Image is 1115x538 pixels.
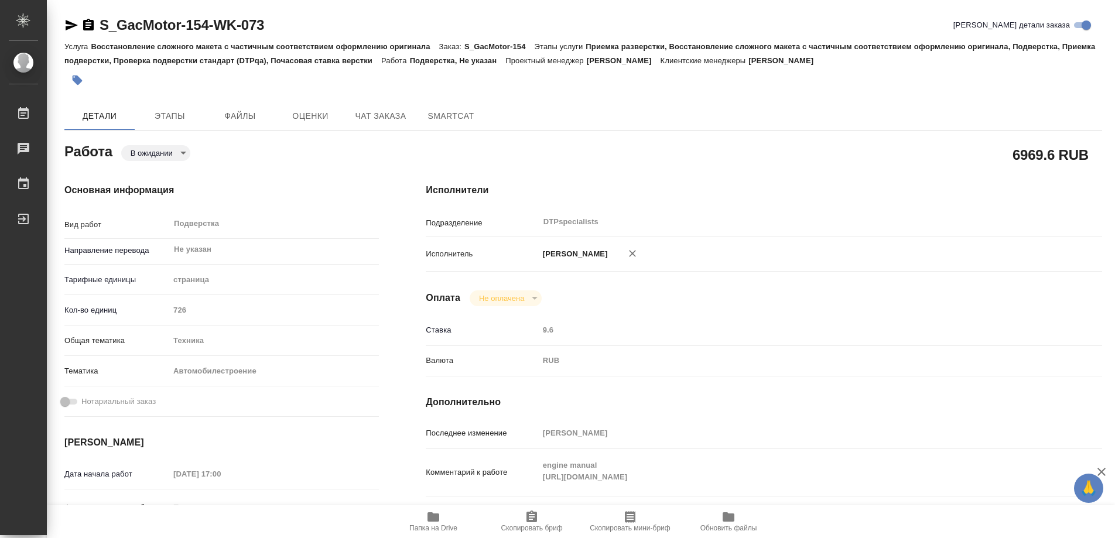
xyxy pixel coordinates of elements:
p: Проектный менеджер [505,56,586,65]
p: Факт. дата начала работ [64,502,169,513]
p: Исполнитель [426,248,538,260]
span: Чат заказа [353,109,409,124]
button: Папка на Drive [384,505,483,538]
p: Валюта [426,355,538,366]
button: Скопировать ссылку [81,18,95,32]
p: Этапы услуги [535,42,586,51]
div: Автомобилестроение [169,361,379,381]
p: Кол-во единиц [64,304,169,316]
p: Заказ: [439,42,464,51]
span: Детали [71,109,128,124]
div: RUB [539,351,1046,371]
p: Тарифные единицы [64,274,169,286]
input: Пустое поле [539,321,1046,338]
p: Работа [381,56,410,65]
h4: Оплата [426,291,460,305]
p: Услуга [64,42,91,51]
button: Скопировать мини-бриф [581,505,679,538]
span: SmartCat [423,109,479,124]
p: Подверстка, Не указан [410,56,506,65]
span: Файлы [212,109,268,124]
textarea: engine manual [URL][DOMAIN_NAME] [539,455,1046,487]
div: В ожидании [121,145,190,161]
button: Удалить исполнителя [620,241,645,266]
span: 🙏 [1079,476,1099,501]
p: S_GacMotor-154 [464,42,535,51]
button: Добавить тэг [64,67,90,93]
textarea: /Clients/GacMotor/Orders/S_GacMotor-154/DTP/S_GacMotor-154-WK-073 [539,503,1046,523]
span: Скопировать мини-бриф [590,524,670,532]
span: Скопировать бриф [501,524,562,532]
button: 🙏 [1074,474,1103,503]
div: Техника [169,331,379,351]
h4: [PERSON_NAME] [64,436,379,450]
p: Тематика [64,365,169,377]
h4: Основная информация [64,183,379,197]
button: Скопировать бриф [483,505,581,538]
h4: Исполнители [426,183,1102,197]
p: Восстановление сложного макета с частичным соответствием оформлению оригинала [91,42,439,51]
p: [PERSON_NAME] [748,56,822,65]
p: Комментарий к работе [426,467,538,478]
button: Скопировать ссылку для ЯМессенджера [64,18,78,32]
span: Нотариальный заказ [81,396,156,407]
input: Пустое поле [539,424,1046,441]
span: Папка на Drive [409,524,457,532]
span: Обновить файлы [700,524,757,532]
span: Оценки [282,109,338,124]
div: страница [169,270,379,290]
input: Пустое поле [169,465,272,482]
button: Обновить файлы [679,505,778,538]
p: Направление перевода [64,245,169,256]
h2: 6969.6 RUB [1013,145,1089,165]
a: S_GacMotor-154-WK-073 [100,17,264,33]
p: Клиентские менеджеры [661,56,749,65]
span: Этапы [142,109,198,124]
button: Не оплачена [476,293,528,303]
p: Дата начала работ [64,468,169,480]
p: Вид работ [64,219,169,231]
p: Ставка [426,324,538,336]
h2: Работа [64,140,112,161]
input: Пустое поле [169,301,379,318]
span: [PERSON_NAME] детали заказа [953,19,1070,31]
p: Общая тематика [64,335,169,347]
div: В ожидании [470,290,542,306]
p: [PERSON_NAME] [587,56,661,65]
button: В ожидании [127,148,176,158]
p: Последнее изменение [426,427,538,439]
h4: Дополнительно [426,395,1102,409]
p: Подразделение [426,217,538,229]
input: Пустое поле [169,499,272,516]
p: [PERSON_NAME] [539,248,608,260]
